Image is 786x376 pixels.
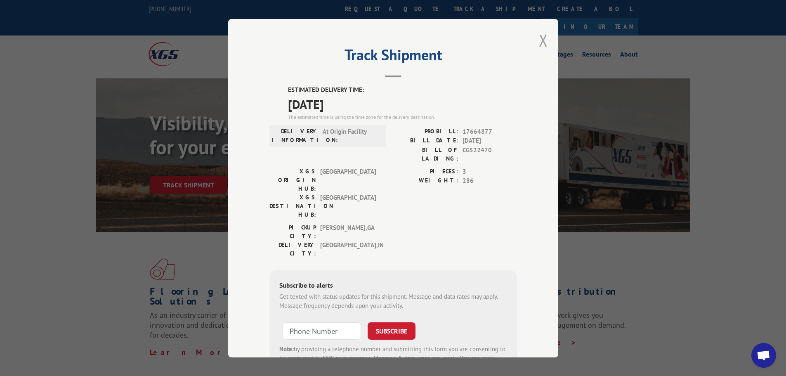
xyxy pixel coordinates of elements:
div: The estimated time is using the time zone for the delivery destination. [288,113,517,121]
button: SUBSCRIBE [368,322,415,339]
span: [GEOGRAPHIC_DATA] [320,193,376,219]
div: Get texted with status updates for this shipment. Message and data rates may apply. Message frequ... [279,292,507,310]
span: 3 [463,167,517,176]
div: Open chat [751,343,776,368]
label: PIECES: [393,167,458,176]
div: by providing a telephone number and submitting this form you are consenting to be contacted by SM... [279,344,507,372]
label: XGS ORIGIN HUB: [269,167,316,193]
label: WEIGHT: [393,176,458,186]
span: [GEOGRAPHIC_DATA] , IN [320,240,376,258]
span: [GEOGRAPHIC_DATA] [320,167,376,193]
label: PROBILL: [393,127,458,136]
div: Subscribe to alerts [279,280,507,292]
strong: Note: [279,345,294,352]
span: 286 [463,176,517,186]
label: DELIVERY INFORMATION: [272,127,319,144]
label: DELIVERY CITY: [269,240,316,258]
span: [DATE] [463,136,517,146]
button: Close modal [539,29,548,51]
label: ESTIMATED DELIVERY TIME: [288,85,517,95]
input: Phone Number [283,322,361,339]
label: BILL OF LADING: [393,145,458,163]
span: At Origin Facility [323,127,378,144]
span: [PERSON_NAME] , GA [320,223,376,240]
label: PICKUP CITY: [269,223,316,240]
span: CG522470 [463,145,517,163]
label: BILL DATE: [393,136,458,146]
span: 17664877 [463,127,517,136]
label: XGS DESTINATION HUB: [269,193,316,219]
span: [DATE] [288,95,517,113]
h2: Track Shipment [269,49,517,65]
